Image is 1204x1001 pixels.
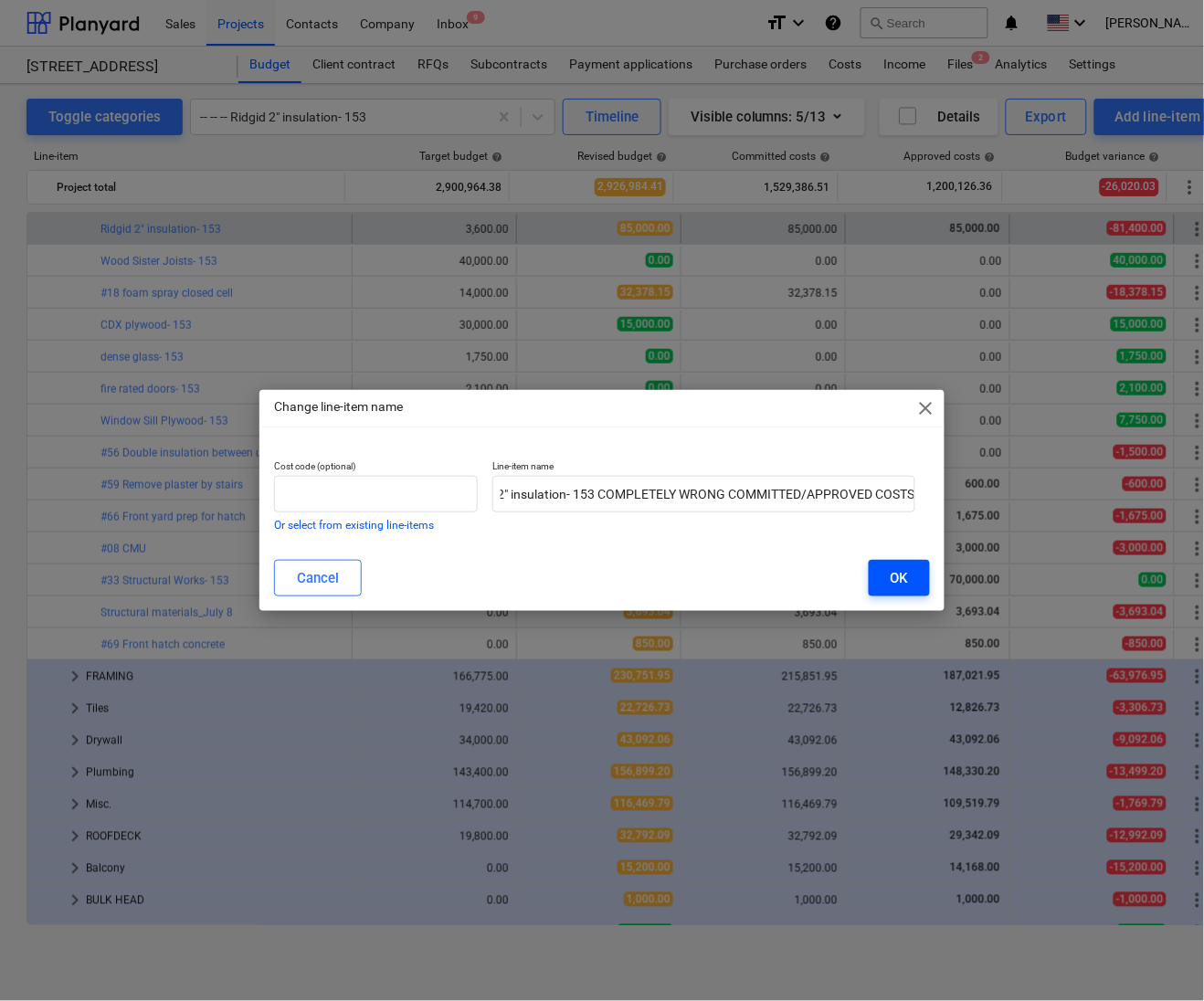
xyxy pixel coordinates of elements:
p: Change line-item name [274,397,403,416]
span: close [915,397,937,419]
iframe: Chat Widget [1113,913,1204,1001]
button: Cancel [274,560,362,596]
div: OK [891,566,908,590]
button: OK [869,560,930,596]
button: Or select from existing line-items [274,520,434,531]
p: Line-item name [492,460,915,476]
div: Cancel [297,566,339,590]
p: Cost code (optional) [274,460,478,476]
